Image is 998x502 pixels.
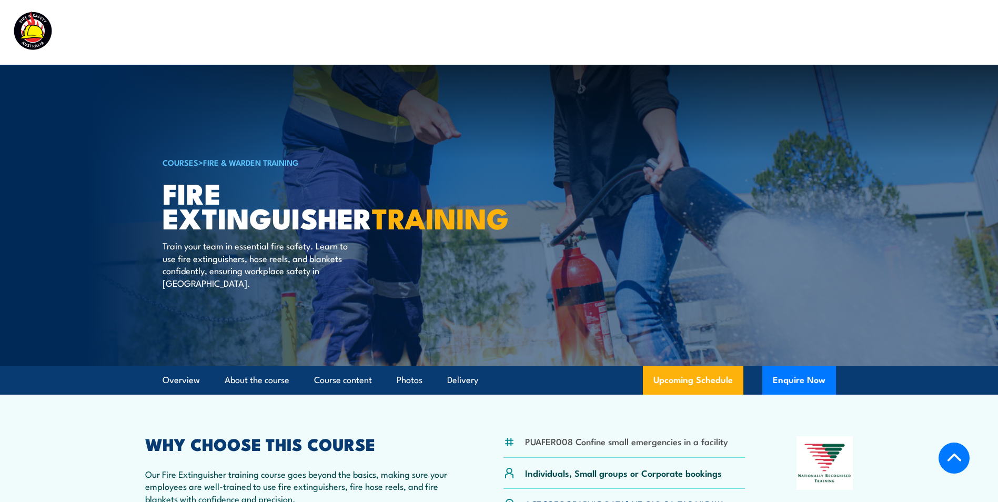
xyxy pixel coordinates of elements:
a: Overview [163,366,200,394]
a: Course content [314,366,372,394]
li: PUAFER008 Confine small emergencies in a facility [525,435,728,447]
a: Contact [915,18,949,46]
a: Learner Portal [833,18,892,46]
a: COURSES [163,156,198,168]
a: About Us [724,18,763,46]
p: Train your team in essential fire safety. Learn to use fire extinguishers, hose reels, and blanke... [163,239,355,289]
p: Individuals, Small groups or Corporate bookings [525,467,722,479]
a: Courses [427,18,460,46]
a: News [787,18,810,46]
a: Course Calendar [483,18,553,46]
a: Fire & Warden Training [203,156,299,168]
a: Emergency Response Services [576,18,701,46]
strong: TRAINING [372,195,509,239]
a: About the course [225,366,289,394]
a: Delivery [447,366,478,394]
a: Upcoming Schedule [643,366,743,395]
h2: WHY CHOOSE THIS COURSE [145,436,452,451]
a: Photos [397,366,422,394]
h6: > [163,156,422,168]
h1: Fire Extinguisher [163,180,422,229]
img: Nationally Recognised Training logo. [797,436,853,490]
button: Enquire Now [762,366,836,395]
